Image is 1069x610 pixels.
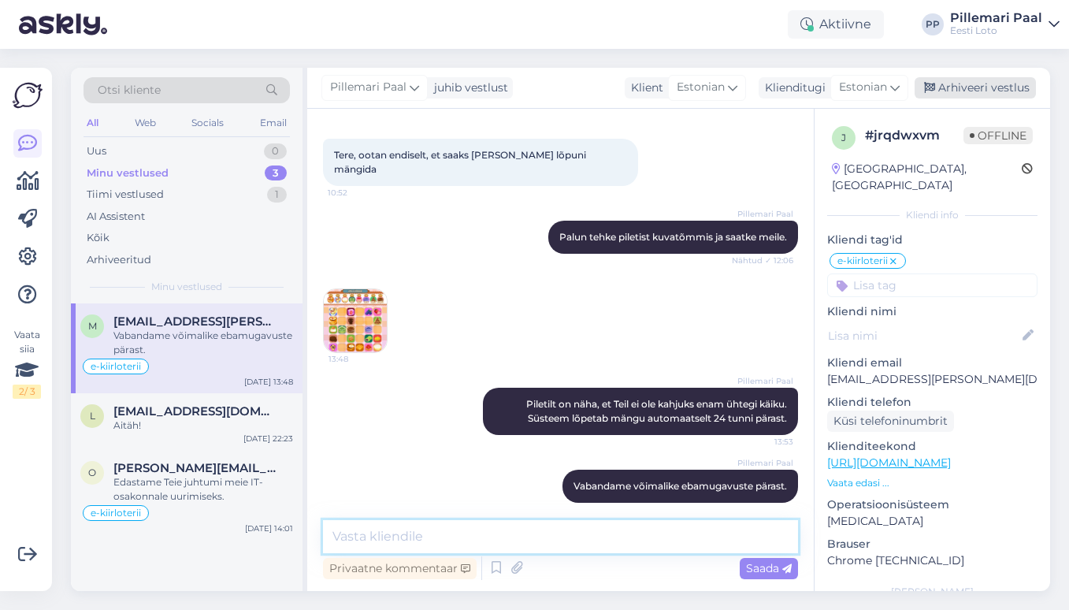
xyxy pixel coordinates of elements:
[243,433,293,444] div: [DATE] 22:23
[963,127,1033,144] span: Offline
[827,394,1037,411] p: Kliendi telefon
[88,320,97,332] span: m
[788,10,884,39] div: Aktiivne
[113,418,293,433] div: Aitäh!
[950,24,1042,37] div: Eesti Loto
[827,355,1037,371] p: Kliendi email
[915,77,1036,99] div: Arhiveeri vestlus
[428,80,508,96] div: juhib vestlust
[573,480,787,492] span: Vabandame võimalike ebamugavuste pärast.
[13,80,43,110] img: Askly Logo
[827,513,1037,530] p: [MEDICAL_DATA]
[265,166,287,181] div: 3
[734,375,793,387] span: Pillemari Paal
[257,113,290,133] div: Email
[827,552,1037,569] p: Chrome [TECHNICAL_ID]
[828,327,1019,344] input: Lisa nimi
[732,255,793,266] span: Nähtud ✓ 12:06
[677,79,725,96] span: Estonian
[827,536,1037,552] p: Brauser
[827,585,1037,599] div: [PERSON_NAME]
[87,252,151,268] div: Arhiveeritud
[132,113,159,133] div: Web
[827,273,1037,297] input: Lisa tag
[827,371,1037,388] p: [EMAIL_ADDRESS][PERSON_NAME][DOMAIN_NAME]
[91,508,141,518] span: e-kiirloterii
[827,208,1037,222] div: Kliendi info
[113,475,293,504] div: Edastame Teie juhtumi meie IT-osakonnale uurimiseks.
[827,497,1037,513] p: Operatsioonisüsteem
[950,12,1042,24] div: Pillemari Paal
[625,80,663,96] div: Klient
[827,411,954,432] div: Küsi telefoninumbrit
[759,80,826,96] div: Klienditugi
[746,561,792,575] span: Saada
[837,256,888,266] span: e-kiirloterii
[827,438,1037,455] p: Klienditeekond
[188,113,227,133] div: Socials
[267,187,287,203] div: 1
[827,232,1037,248] p: Kliendi tag'id
[734,436,793,448] span: 13:53
[87,187,164,203] div: Tiimi vestlused
[526,398,789,424] span: Piletilt on näha, et Teil ei ole kahjuks enam ühtegi käiku. Süsteem lõpetab mängu automaatselt 24...
[827,476,1037,490] p: Vaata edasi ...
[113,461,277,475] span: olga.kuznetsova1987@gmail.com
[87,166,169,181] div: Minu vestlused
[84,113,102,133] div: All
[113,404,277,418] span: liilija.tammoja@gmail.com
[832,161,1022,194] div: [GEOGRAPHIC_DATA], [GEOGRAPHIC_DATA]
[324,289,387,352] img: Attachment
[87,230,109,246] div: Kõik
[13,385,41,399] div: 2 / 3
[113,314,277,329] span: merike.kari@gmail.com
[922,13,944,35] div: PP
[734,457,793,469] span: Pillemari Paal
[98,82,161,99] span: Otsi kliente
[323,558,477,579] div: Privaatne kommentaar
[87,209,145,225] div: AI Assistent
[950,12,1060,37] a: Pillemari PaalEesti Loto
[841,132,846,143] span: j
[264,143,287,159] div: 0
[113,329,293,357] div: Vabandame võimalike ebamugavuste pärast.
[328,187,387,199] span: 10:52
[151,280,222,294] span: Minu vestlused
[330,79,406,96] span: Pillemari Paal
[334,149,588,175] span: Tere, ootan endiselt, et saaks [PERSON_NAME] lõpuni mängida
[13,328,41,399] div: Vaata siia
[91,362,141,371] span: e-kiirloterii
[865,126,963,145] div: # jrqdwxvm
[827,303,1037,320] p: Kliendi nimi
[244,376,293,388] div: [DATE] 13:48
[88,467,96,478] span: o
[734,504,793,515] span: 13:54
[559,231,787,243] span: Palun tehke piletist kuvatõmmis ja saatke meile.
[827,456,951,470] a: [URL][DOMAIN_NAME]
[90,410,95,422] span: l
[734,208,793,220] span: Pillemari Paal
[328,353,388,365] span: 13:48
[87,143,106,159] div: Uus
[839,79,887,96] span: Estonian
[245,523,293,534] div: [DATE] 14:01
